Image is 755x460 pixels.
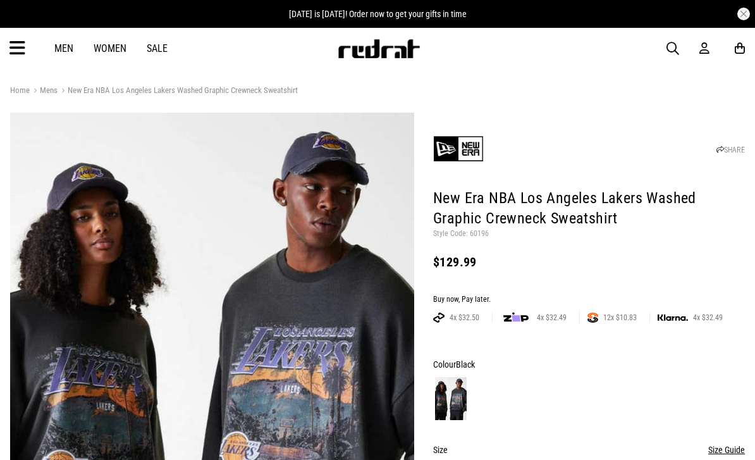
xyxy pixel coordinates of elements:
img: AFTERPAY [433,313,445,323]
img: KLARNA [658,314,688,321]
a: Women [94,42,126,54]
button: Size Guide [708,442,745,457]
span: 4x $32.49 [532,313,572,323]
div: Buy now, Pay later. [433,295,745,305]
a: Home [10,85,30,95]
img: zip [503,311,529,324]
img: Redrat logo [337,39,420,58]
a: New Era NBA Los Angeles Lakers Washed Graphic Crewneck Sweatshirt [58,85,298,97]
span: [DATE] is [DATE]! Order now to get your gifts in time [289,9,467,19]
div: Size [433,442,745,457]
a: SHARE [716,146,745,154]
div: Colour [433,357,745,372]
a: Mens [30,85,58,97]
span: 4x $32.49 [688,313,728,323]
img: New Era [433,123,484,174]
span: Black [456,359,475,370]
img: SPLITPAY [587,313,598,323]
img: Black [435,377,467,420]
a: Sale [147,42,168,54]
span: 4x $32.50 [445,313,484,323]
h1: New Era NBA Los Angeles Lakers Washed Graphic Crewneck Sweatshirt [433,189,745,229]
a: Men [54,42,73,54]
p: Style Code: 60196 [433,229,745,239]
div: $129.99 [433,254,745,270]
span: 12x $10.83 [598,313,642,323]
